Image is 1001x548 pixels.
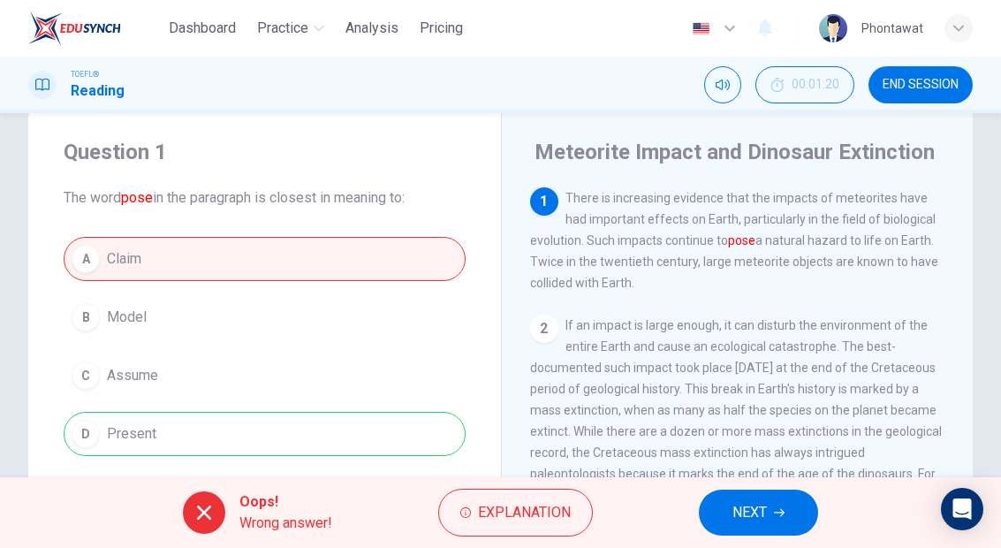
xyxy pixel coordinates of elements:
[413,12,470,44] button: Pricing
[861,18,923,39] div: Phontawat
[755,66,854,103] div: Hide
[699,490,818,536] button: NEXT
[121,189,153,206] font: pose
[728,233,755,247] font: pose
[732,500,767,525] span: NEXT
[169,18,236,39] span: Dashboard
[792,78,839,92] span: 00:01:20
[530,187,558,216] div: 1
[239,491,332,513] span: Oops!
[420,18,463,39] span: Pricing
[250,12,331,44] button: Practice
[704,66,741,103] div: Mute
[941,488,983,530] div: Open Intercom Messenger
[530,191,938,290] span: There is increasing evidence that the impacts of meteorites have had important effects on Earth, ...
[162,12,243,44] button: Dashboard
[28,11,162,46] a: EduSynch logo
[755,66,854,103] button: 00:01:20
[239,513,332,534] span: Wrong answer!
[28,11,121,46] img: EduSynch logo
[64,187,466,209] span: The word in the paragraph is closest in meaning to:
[868,66,973,103] button: END SESSION
[535,138,935,166] h4: Meteorite Impact and Dinosaur Extinction
[690,22,712,35] img: en
[338,12,406,44] button: Analysis
[64,138,466,166] h4: Question 1
[478,500,571,525] span: Explanation
[530,315,558,343] div: 2
[530,318,942,523] span: If an impact is large enough, it can disturb the environment of the entire Earth and cause an eco...
[345,18,398,39] span: Analysis
[883,78,959,92] span: END SESSION
[71,80,125,102] h1: Reading
[438,489,593,537] button: Explanation
[71,68,99,80] span: TOEFL®
[819,14,847,42] img: Profile picture
[257,18,308,39] span: Practice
